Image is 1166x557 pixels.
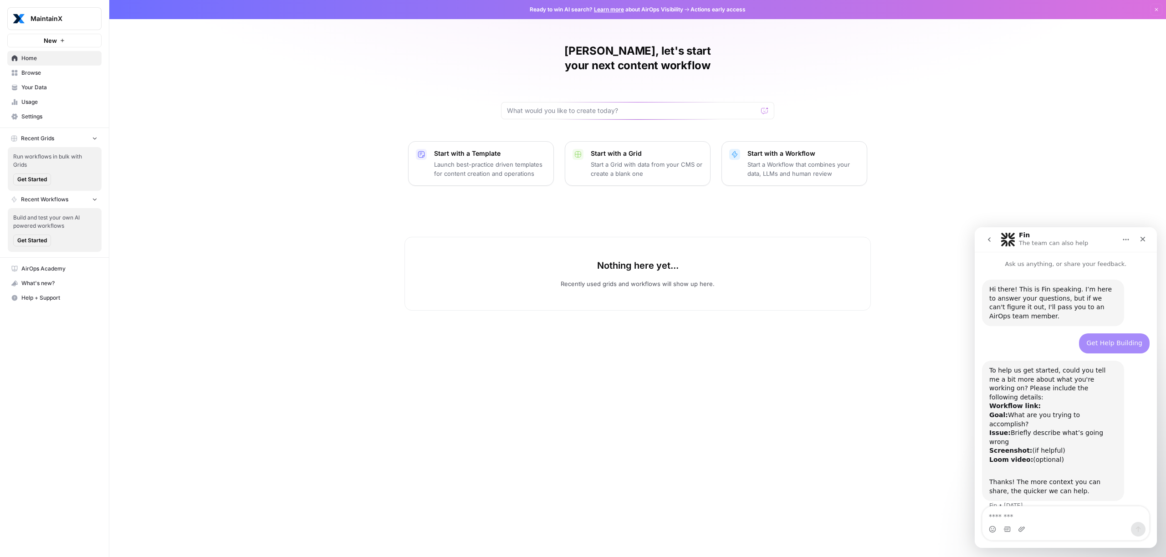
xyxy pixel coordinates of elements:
[13,214,96,230] span: Build and test your own AI powered workflows
[7,7,102,30] button: Workspace: MaintainX
[7,80,102,95] a: Your Data
[507,106,757,115] input: What would you like to create today?
[434,149,546,158] p: Start with a Template
[21,54,97,62] span: Home
[7,291,102,305] button: Help + Support
[530,5,683,14] span: Ready to win AI search? about AirOps Visibility
[7,261,102,276] a: AirOps Academy
[13,235,51,246] button: Get Started
[21,112,97,121] span: Settings
[17,236,47,245] span: Get Started
[434,160,546,178] p: Launch best-practice driven templates for content creation and operations
[747,160,859,178] p: Start a Workflow that combines your data, LLMs and human review
[8,276,101,290] div: What's new?
[7,276,102,291] button: What's new?
[975,227,1157,548] iframe: To enrich screen reader interactions, please activate Accessibility in Grammarly extension settings
[21,83,97,92] span: Your Data
[21,195,68,204] span: Recent Workflows
[721,141,867,186] button: Start with a WorkflowStart a Workflow that combines your data, LLMs and human review
[594,6,624,13] a: Learn more
[7,109,102,124] a: Settings
[44,36,57,45] span: New
[21,294,97,302] span: Help + Support
[17,175,47,184] span: Get Started
[7,193,102,206] button: Recent Workflows
[7,66,102,80] a: Browse
[501,44,774,73] h1: [PERSON_NAME], let's start your next content workflow
[13,174,51,185] button: Get Started
[591,149,703,158] p: Start with a Grid
[565,141,711,186] button: Start with a GridStart a Grid with data from your CMS or create a blank one
[690,5,746,14] span: Actions early access
[21,69,97,77] span: Browse
[561,279,715,288] p: Recently used grids and workflows will show up here.
[21,134,54,143] span: Recent Grids
[747,149,859,158] p: Start with a Workflow
[597,259,679,272] p: Nothing here yet...
[31,14,86,23] span: MaintainX
[7,95,102,109] a: Usage
[21,265,97,273] span: AirOps Academy
[408,141,554,186] button: Start with a TemplateLaunch best-practice driven templates for content creation and operations
[591,160,703,178] p: Start a Grid with data from your CMS or create a blank one
[13,153,96,169] span: Run workflows in bulk with Grids
[10,10,27,27] img: MaintainX Logo
[7,51,102,66] a: Home
[7,132,102,145] button: Recent Grids
[7,34,102,47] button: New
[21,98,97,106] span: Usage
